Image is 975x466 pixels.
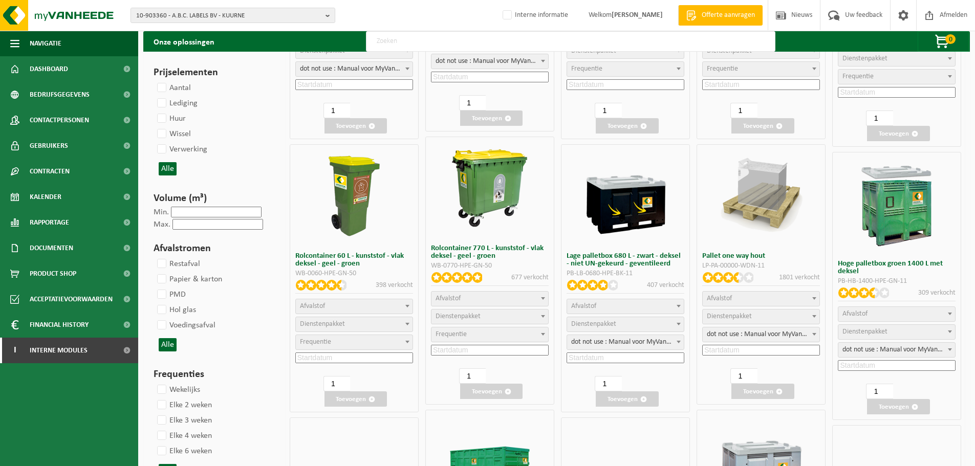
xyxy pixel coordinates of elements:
[779,272,820,283] p: 1801 verkocht
[446,145,533,232] img: WB-0770-HPE-GN-50
[703,327,819,342] span: dot not use : Manual voor MyVanheede
[154,367,271,382] h3: Frequenties
[702,345,820,356] input: Startdatum
[459,368,486,384] input: 1
[300,302,325,310] span: Afvalstof
[612,11,663,19] strong: [PERSON_NAME]
[842,328,887,336] span: Dienstenpakket
[30,184,61,210] span: Kalender
[699,10,757,20] span: Offerte aanvragen
[511,272,549,283] p: 677 verkocht
[30,56,68,82] span: Dashboard
[295,270,413,277] div: WB-0060-HPE-GN-50
[567,335,684,350] span: dot not use : Manual voor MyVanheede
[945,34,956,44] span: 0
[30,235,73,261] span: Documenten
[731,118,794,134] button: Toevoegen
[707,295,732,302] span: Afvalstof
[571,320,616,328] span: Dienstenpakket
[30,312,89,338] span: Financial History
[300,338,331,346] span: Frequentie
[838,260,956,275] h3: Hoge palletbox groen 1400 L met deksel
[436,313,481,320] span: Dienstenpakket
[366,31,775,52] input: Zoeken
[678,5,763,26] a: Offerte aanvragen
[155,413,212,428] label: Elke 3 weken
[311,152,398,239] img: WB-0060-HPE-GN-50
[30,338,88,363] span: Interne modules
[838,278,956,285] div: PB-HB-1400-HPE-GN-11
[596,118,658,134] button: Toevoegen
[567,335,684,349] span: dot not use : Manual voor MyVanheede
[567,252,684,268] h3: Lage palletbox 680 L - zwart - deksel - niet UN-gekeurd - geventileerd
[501,8,568,23] label: Interne informatie
[30,286,113,312] span: Acceptatievoorwaarden
[30,210,69,235] span: Rapportage
[431,72,549,82] input: Startdatum
[838,360,956,371] input: Startdatum
[154,241,271,256] h3: Afvalstromen
[159,338,177,351] button: Alle
[155,142,207,157] label: Verwerking
[842,310,868,318] span: Afvalstof
[857,160,937,247] img: PB-HB-1400-HPE-GN-11
[10,338,19,363] span: I
[571,65,602,73] span: Frequentie
[436,330,467,338] span: Frequentie
[154,220,170,229] label: Max.
[431,262,549,270] div: WB-0770-HPE-GN-50
[460,110,523,126] button: Toevoegen
[718,152,805,239] img: LP-PA-00000-WDN-11
[866,110,893,126] input: 1
[436,295,461,302] span: Afvalstof
[324,391,387,407] button: Toevoegen
[324,118,387,134] button: Toevoegen
[702,327,820,342] span: dot not use : Manual voor MyVanheede
[154,208,169,216] label: Min.
[131,8,335,23] button: 10-903360 - A.B.C. LABELS BV - KUURNE
[155,272,222,287] label: Papier & karton
[567,79,684,90] input: Startdatum
[155,443,212,459] label: Elke 6 weken
[842,55,887,62] span: Dienstenpakket
[707,65,738,73] span: Frequentie
[459,95,486,110] input: 1
[595,103,621,118] input: 1
[567,352,684,363] input: Startdatum
[295,79,413,90] input: Startdatum
[838,343,955,357] span: dot not use : Manual voor MyVanheede
[295,352,413,363] input: Startdatum
[155,428,212,443] label: Elke 4 weken
[323,376,350,391] input: 1
[155,80,191,96] label: Aantal
[136,8,321,24] span: 10-903360 - A.B.C. LABELS BV - KUURNE
[323,103,350,118] input: 1
[567,270,684,277] div: PB-LB-0680-HPE-BK-11
[866,384,893,399] input: 1
[295,61,413,77] span: dot not use : Manual voor MyVanheede
[867,126,929,141] button: Toevoegen
[702,252,820,260] h3: Pallet one way hout
[582,152,669,239] img: PB-LB-0680-HPE-BK-11
[431,345,549,356] input: Startdatum
[154,191,271,206] h3: Volume (m³)
[730,103,757,118] input: 1
[154,65,271,80] h3: Prijselementen
[460,384,523,399] button: Toevoegen
[838,342,956,358] span: dot not use : Manual voor MyVanheede
[155,397,212,413] label: Elke 2 weken
[702,79,820,90] input: Startdatum
[596,391,658,407] button: Toevoegen
[155,126,191,142] label: Wissel
[431,54,548,69] span: dot not use : Manual voor MyVanheede
[595,376,621,391] input: 1
[30,133,68,159] span: Gebruikers
[842,73,874,80] span: Frequentie
[159,162,177,175] button: Alle
[300,320,345,328] span: Dienstenpakket
[376,280,413,291] p: 398 verkocht
[295,252,413,268] h3: Rolcontainer 60 L - kunststof - vlak deksel - geel - groen
[296,62,413,76] span: dot not use : Manual voor MyVanheede
[155,96,198,111] label: Lediging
